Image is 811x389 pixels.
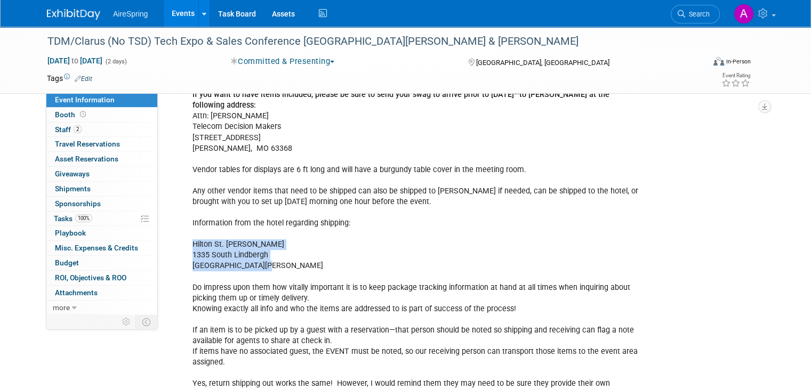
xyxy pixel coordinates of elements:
[46,137,157,151] a: Travel Reservations
[55,95,115,104] span: Event Information
[55,155,118,163] span: Asset Reservations
[55,199,101,208] span: Sponsorships
[44,32,691,51] div: TDM/Clarus (No TSD) Tech Expo & Sales Conference [GEOGRAPHIC_DATA][PERSON_NAME] & [PERSON_NAME]
[70,56,80,65] span: to
[721,73,750,78] div: Event Rating
[46,212,157,226] a: Tasks100%
[46,182,157,196] a: Shipments
[47,73,92,84] td: Tags
[46,241,157,255] a: Misc. Expenses & Credits
[117,315,136,329] td: Personalize Event Tab Strip
[55,273,126,282] span: ROI, Objectives & ROO
[726,58,751,66] div: In-Person
[671,5,720,23] a: Search
[55,244,138,252] span: Misc. Expenses & Credits
[53,303,70,312] span: more
[74,125,82,133] span: 2
[55,140,120,148] span: Travel Reservations
[55,229,86,237] span: Playbook
[46,226,157,240] a: Playbook
[713,57,724,66] img: Format-Inperson.png
[47,56,103,66] span: [DATE] [DATE]
[46,271,157,285] a: ROI, Objectives & ROO
[46,152,157,166] a: Asset Reservations
[78,110,88,118] span: Booth not reserved yet
[54,214,92,223] span: Tasks
[55,258,79,267] span: Budget
[685,10,710,18] span: Search
[46,167,157,181] a: Giveaways
[113,10,148,18] span: AireSpring
[105,58,127,65] span: (2 days)
[55,110,88,119] span: Booth
[647,55,751,71] div: Event Format
[136,315,158,329] td: Toggle Event Tabs
[46,93,157,107] a: Event Information
[46,123,157,137] a: Staff2
[75,214,92,222] span: 100%
[734,4,754,24] img: Angie Handal
[46,301,157,315] a: more
[55,169,90,178] span: Giveaways
[46,286,157,300] a: Attachments
[46,108,157,122] a: Booth
[514,89,519,96] sup: th
[55,184,91,193] span: Shipments
[46,197,157,211] a: Sponsorships
[46,256,157,270] a: Budget
[55,288,98,297] span: Attachments
[227,56,339,67] button: Committed & Presenting
[75,75,92,83] a: Edit
[47,9,100,20] img: ExhibitDay
[55,125,82,134] span: Staff
[476,59,609,67] span: [GEOGRAPHIC_DATA], [GEOGRAPHIC_DATA]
